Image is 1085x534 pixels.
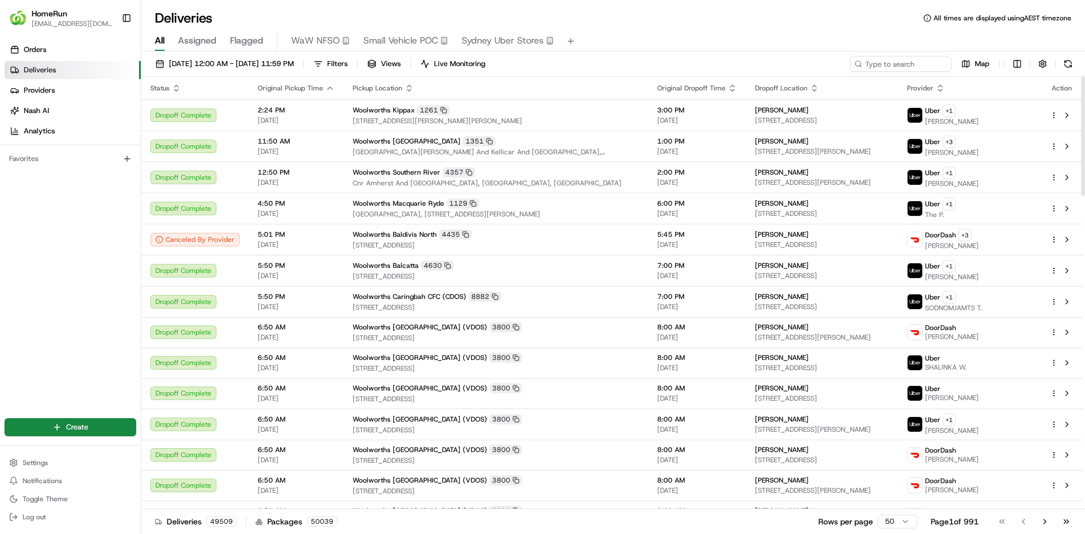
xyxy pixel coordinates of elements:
[925,354,940,363] span: Uber
[908,448,922,462] img: doordash_logo_v2.png
[908,325,922,340] img: doordash_logo_v2.png
[255,516,337,527] div: Packages
[657,199,737,208] span: 6:00 PM
[755,116,889,125] span: [STREET_ADDRESS]
[5,150,136,168] div: Favorites
[5,41,141,59] a: Orders
[5,102,141,120] a: Nash AI
[908,263,922,278] img: uber-new-logo.jpeg
[417,105,450,115] div: 1261
[755,486,889,495] span: [STREET_ADDRESS][PERSON_NAME]
[442,167,475,177] div: 4357
[657,116,737,125] span: [DATE]
[363,34,438,47] span: Small Vehicle POC
[258,106,335,115] span: 2:24 PM
[5,455,136,471] button: Settings
[258,230,335,239] span: 5:01 PM
[258,116,335,125] span: [DATE]
[24,85,55,95] span: Providers
[657,394,737,403] span: [DATE]
[353,476,487,485] span: Woolworths [GEOGRAPHIC_DATA] (VDOS)
[353,353,487,362] span: Woolworths [GEOGRAPHIC_DATA] (VDOS)
[150,233,240,246] div: Canceled By Provider
[755,199,809,208] span: [PERSON_NAME]
[5,491,136,507] button: Toggle Theme
[657,384,737,393] span: 8:00 AM
[755,240,889,249] span: [STREET_ADDRESS]
[258,353,335,362] span: 6:50 AM
[925,168,940,177] span: Uber
[931,516,979,527] div: Page 1 of 991
[657,271,737,280] span: [DATE]
[943,291,956,303] button: +1
[327,59,348,69] span: Filters
[446,198,479,209] div: 1129
[908,232,922,247] img: doordash_logo_v2.png
[489,475,522,485] div: 3800
[755,455,889,464] span: [STREET_ADDRESS]
[755,137,809,146] span: [PERSON_NAME]
[925,106,940,115] span: Uber
[657,486,737,495] span: [DATE]
[353,272,639,281] span: [STREET_ADDRESS]
[908,139,922,154] img: uber-new-logo.jpeg
[307,516,337,527] div: 50039
[353,415,487,424] span: Woolworths [GEOGRAPHIC_DATA] (VDOS)
[353,116,639,125] span: [STREET_ADDRESS][PERSON_NAME][PERSON_NAME]
[908,170,922,185] img: uber-new-logo.jpeg
[755,384,809,393] span: [PERSON_NAME]
[258,168,335,177] span: 12:50 PM
[23,458,48,467] span: Settings
[32,19,112,28] button: [EMAIL_ADDRESS][DOMAIN_NAME]
[353,147,639,157] span: [GEOGRAPHIC_DATA][PERSON_NAME] And Kellicar And [GEOGRAPHIC_DATA], [GEOGRAPHIC_DATA], [GEOGRAPHIC...
[943,167,956,179] button: +1
[755,394,889,403] span: [STREET_ADDRESS]
[489,445,522,455] div: 3800
[657,178,737,187] span: [DATE]
[353,199,444,208] span: Woolworths Macquarie Ryde
[925,384,940,393] span: Uber
[755,84,808,93] span: Dropoff Location
[353,230,437,239] span: Woolworths Baldivis North
[489,353,522,363] div: 3800
[657,230,737,239] span: 5:45 PM
[755,363,889,372] span: [STREET_ADDRESS]
[755,271,889,280] span: [STREET_ADDRESS]
[908,417,922,432] img: uber-new-logo.jpeg
[258,302,335,311] span: [DATE]
[258,199,335,208] span: 4:50 PM
[258,384,335,393] span: 6:50 AM
[657,445,737,454] span: 8:00 AM
[755,506,809,515] span: [PERSON_NAME]
[463,136,496,146] div: 1351
[907,84,934,93] span: Provider
[943,136,956,148] button: +3
[657,84,726,93] span: Original Dropoff Time
[353,384,487,393] span: Woolworths [GEOGRAPHIC_DATA] (VDOS)
[943,414,956,426] button: +1
[258,84,323,93] span: Original Pickup Time
[657,353,737,362] span: 8:00 AM
[468,292,501,302] div: 8882
[755,147,889,156] span: [STREET_ADDRESS][PERSON_NAME]
[353,303,639,312] span: [STREET_ADDRESS]
[309,56,353,72] button: Filters
[32,8,67,19] button: HomeRun
[925,446,956,455] span: DoorDash
[755,353,809,362] span: [PERSON_NAME]
[925,363,967,372] span: SHALINKA W.
[1060,56,1076,72] button: Refresh
[230,34,263,47] span: Flagged
[755,425,889,434] span: [STREET_ADDRESS][PERSON_NAME]
[657,137,737,146] span: 1:00 PM
[925,332,979,341] span: [PERSON_NAME]
[755,302,889,311] span: [STREET_ADDRESS]
[925,179,979,188] span: [PERSON_NAME]
[657,333,737,342] span: [DATE]
[489,383,522,393] div: 3800
[943,260,956,272] button: +1
[258,333,335,342] span: [DATE]
[5,61,141,79] a: Deliveries
[258,137,335,146] span: 11:50 AM
[925,455,979,464] span: [PERSON_NAME]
